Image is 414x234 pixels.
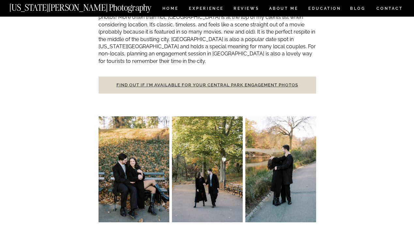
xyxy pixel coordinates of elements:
[269,7,299,12] a: ABOUT ME
[172,116,243,222] img: Central Park Engagement Photos NYC
[308,7,342,12] a: EDUCATION
[99,7,316,65] p: Central Park engagement photos are my most common request for NYC engagement photos! More often t...
[116,82,298,87] a: Find out if I’m available for your Central Park engagement photos
[189,7,223,12] a: Experience
[376,5,403,12] a: CONTACT
[9,3,173,9] a: [US_STATE][PERSON_NAME] Photography
[350,7,366,12] a: BLOG
[161,7,180,12] a: HOME
[234,7,258,12] a: REVIEWS
[245,116,316,222] img: NYC Engagement photos in Central Park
